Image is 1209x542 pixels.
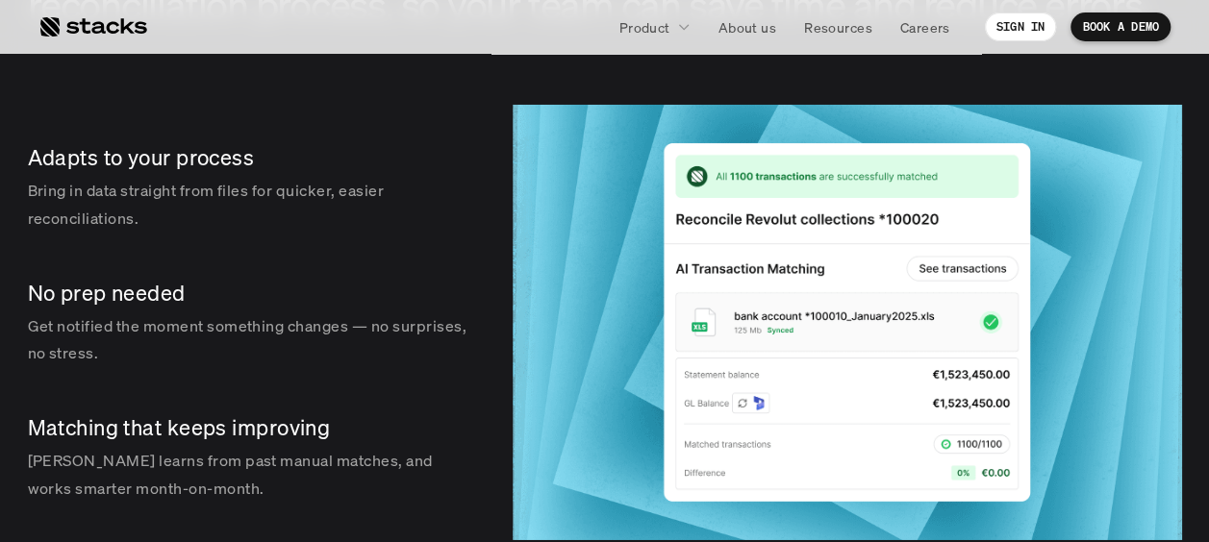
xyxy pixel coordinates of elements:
a: Resources [793,10,884,44]
a: Careers [889,10,962,44]
a: About us [707,10,788,44]
p: Careers [900,17,950,37]
a: SIGN IN [985,12,1057,41]
p: Get notified the moment something changes — no surprises, no stress. [28,312,474,368]
p: No prep needed [28,279,474,308]
p: [PERSON_NAME] learns from past manual matches, and works smarter month-on-month. [28,447,474,503]
p: Adapts to your process [28,143,474,173]
p: Bring in data straight from files for quicker, easier reconciliations. [28,177,474,233]
p: Resources [804,17,872,37]
p: Product [619,17,670,37]
a: Privacy Policy [227,366,312,380]
p: BOOK A DEMO [1082,20,1159,34]
p: About us [718,17,776,37]
p: SIGN IN [996,20,1045,34]
a: BOOK A DEMO [1070,12,1171,41]
p: Matching that keeps improving [28,413,474,443]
